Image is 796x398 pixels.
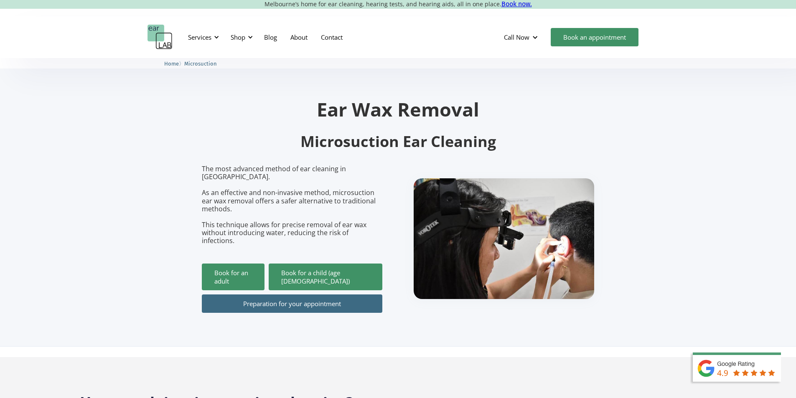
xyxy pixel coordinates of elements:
[164,59,184,68] li: 〉
[269,264,382,290] a: Book for a child (age [DEMOGRAPHIC_DATA])
[231,33,245,41] div: Shop
[183,25,221,50] div: Services
[202,264,264,290] a: Book for an adult
[184,61,217,67] span: Microsuction
[314,25,349,49] a: Contact
[148,25,173,50] a: home
[188,33,211,41] div: Services
[497,25,547,50] div: Call Now
[202,100,595,119] h1: Ear Wax Removal
[551,28,638,46] a: Book an appointment
[226,25,255,50] div: Shop
[164,61,179,67] span: Home
[184,59,217,67] a: Microsuction
[257,25,284,49] a: Blog
[414,178,594,299] img: boy getting ear checked.
[202,165,382,245] p: The most advanced method of ear cleaning in [GEOGRAPHIC_DATA]. As an effective and non-invasive m...
[202,294,382,313] a: Preparation for your appointment
[284,25,314,49] a: About
[202,132,595,152] h2: Microsuction Ear Cleaning
[504,33,529,41] div: Call Now
[164,59,179,67] a: Home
